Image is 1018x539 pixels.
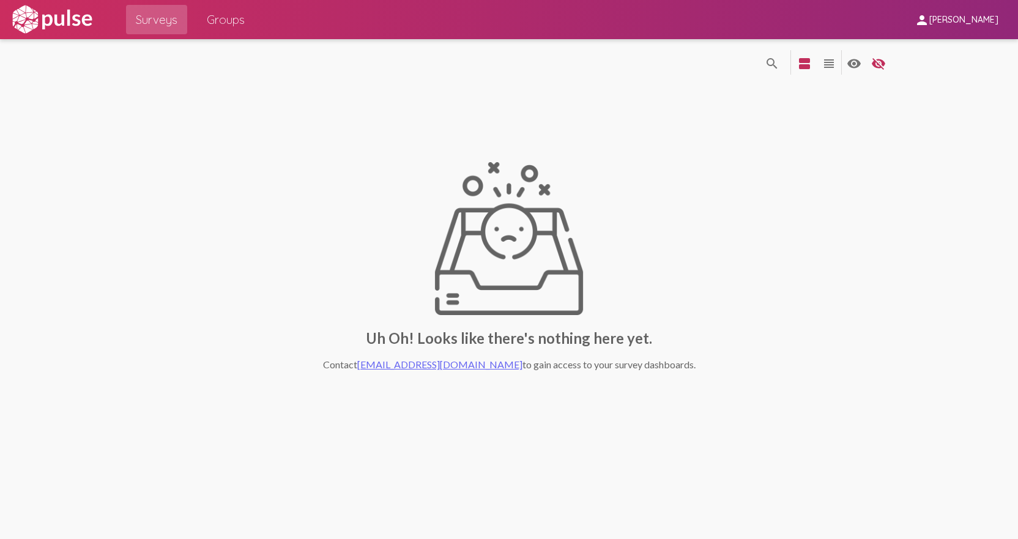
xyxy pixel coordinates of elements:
button: language [792,50,817,75]
a: Groups [197,5,254,34]
button: [PERSON_NAME] [905,8,1008,31]
mat-icon: language [765,56,779,71]
button: language [866,50,891,75]
span: [PERSON_NAME] [929,15,998,26]
h2: Uh Oh! Looks like there's nothing here yet. [323,329,696,347]
img: white-logo.svg [10,4,94,35]
mat-icon: language [871,56,886,71]
mat-icon: person [915,13,929,28]
mat-icon: language [797,56,812,71]
button: language [817,50,841,75]
div: Contact to gain access to your survey dashboards. [323,359,696,370]
img: 7f9VVFLkxsBvFAAAAAElFTkSuQmCC [433,162,585,315]
button: language [842,50,866,75]
span: Surveys [136,9,177,31]
a: Surveys [126,5,187,34]
mat-icon: language [847,56,861,71]
mat-icon: language [822,56,836,71]
span: Groups [207,9,245,31]
a: [EMAIL_ADDRESS][DOMAIN_NAME] [357,359,522,370]
button: language [760,50,784,75]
